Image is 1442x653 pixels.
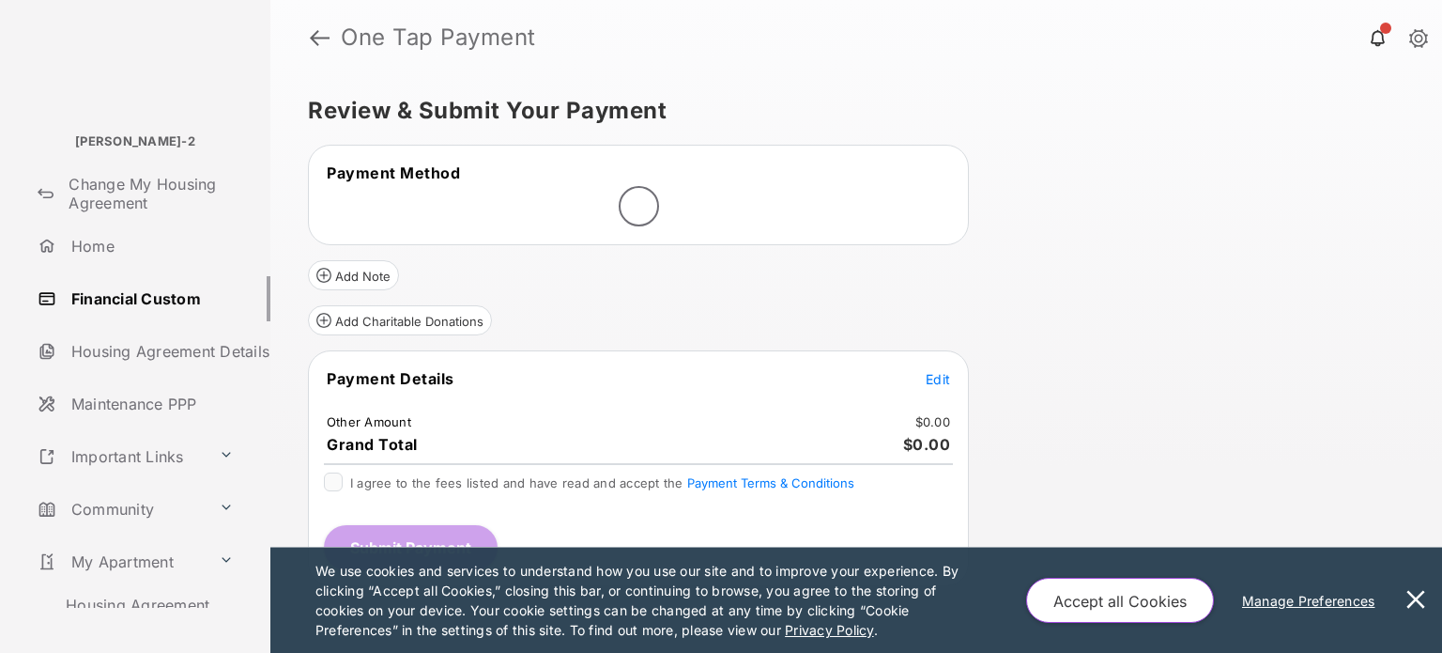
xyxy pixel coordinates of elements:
button: Add Charitable Donations [308,305,492,335]
span: Edit [926,371,950,387]
button: Submit Payment [324,525,498,570]
button: Accept all Cookies [1026,578,1214,623]
button: I agree to the fees listed and have read and accept the [687,475,854,490]
a: Financial Custom [30,276,270,321]
span: $0.00 [903,435,951,454]
td: $0.00 [914,413,951,430]
h5: Review & Submit Your Payment [308,100,1389,122]
u: Manage Preferences [1242,593,1383,609]
a: Housing Agreement Options [30,592,211,637]
a: Housing Agreement Details [30,329,270,374]
p: We use cookies and services to understand how you use our site and to improve your experience. By... [315,561,987,640]
u: Privacy Policy [785,622,873,638]
button: Edit [926,369,950,388]
td: Other Amount [326,413,412,430]
span: Grand Total [327,435,418,454]
strong: One Tap Payment [341,26,536,49]
span: Payment Details [327,369,454,388]
a: Change My Housing Agreement [30,171,270,216]
span: I agree to the fees listed and have read and accept the [350,475,854,490]
a: Home [30,224,270,269]
a: My Apartment [30,539,211,584]
a: Maintenance PPP [30,381,270,427]
button: Add Note [308,260,399,290]
a: Important Links [30,434,211,479]
span: Payment Method [327,163,460,182]
a: Community [30,487,211,532]
p: [PERSON_NAME]-2 [75,132,195,151]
